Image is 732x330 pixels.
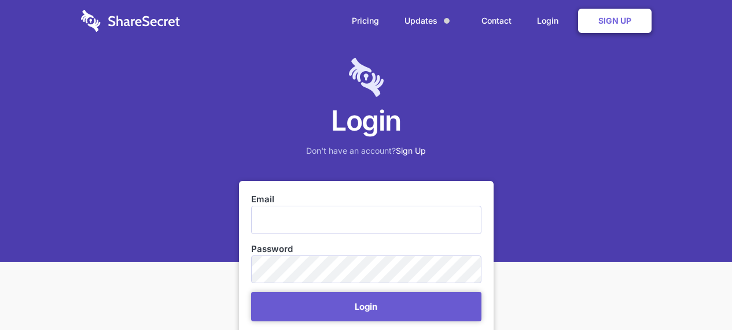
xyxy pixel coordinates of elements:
a: Sign Up [396,146,426,155]
label: Email [251,193,481,206]
button: Login [251,292,481,321]
img: logo-lt-purple-60x68@2x-c671a683ea72a1d466fb5d642181eefbee81c4e10ba9aed56c8e1d7e762e8086.png [349,58,384,97]
a: Sign Up [578,9,652,33]
img: logo-wordmark-white-trans-d4663122ce5f474addd5e946df7df03e33cb6a1c49d2221995e7729f52c070b2.svg [81,10,180,32]
a: Pricing [340,3,391,39]
a: Contact [470,3,523,39]
a: Login [525,3,576,39]
label: Password [251,243,481,255]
